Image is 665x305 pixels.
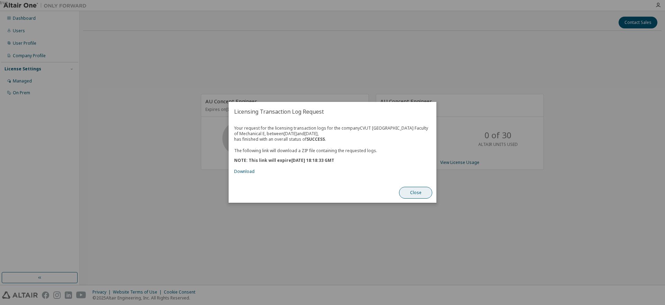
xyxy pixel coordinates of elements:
[229,102,436,121] h2: Licensing Transaction Log Request
[234,125,431,174] div: Your request for the licensing transaction logs for the company CVUT [GEOGRAPHIC_DATA] Faculty of...
[234,169,255,175] a: Download
[234,148,431,154] p: The following link will download a ZIP file containing the requested logs.
[234,158,334,164] b: NOTE: This link will expire [DATE] 18:18:33 GMT
[399,187,432,199] button: Close
[307,136,325,142] b: SUCCESS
